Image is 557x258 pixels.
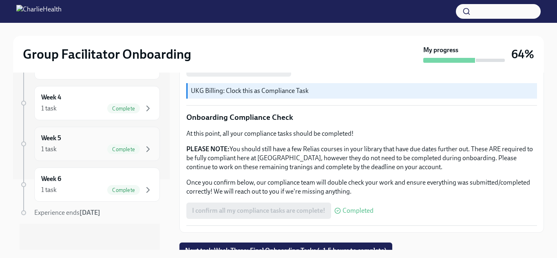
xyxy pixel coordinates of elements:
[16,5,62,18] img: CharlieHealth
[41,104,57,113] div: 1 task
[107,146,140,152] span: Complete
[34,209,100,216] span: Experience ends
[107,187,140,193] span: Complete
[186,178,537,196] p: Once you confirm below, our compliance team will double check your work and ensure everything was...
[423,46,458,55] strong: My progress
[186,112,537,123] p: Onboarding Compliance Check
[41,145,57,154] div: 1 task
[511,47,534,62] h3: 64%
[186,145,230,153] strong: PLEASE NOTE:
[185,247,387,255] span: Next task : Week Three: Final Onboarding Tasks (~1.5 hours to complete)
[80,209,100,216] strong: [DATE]
[41,185,57,194] div: 1 task
[343,207,374,214] span: Completed
[107,106,140,112] span: Complete
[41,174,61,183] h6: Week 6
[186,129,537,138] p: At this point, all your compliance tasks should be completed!
[23,46,191,62] h2: Group Facilitator Onboarding
[191,86,534,95] p: UKG Billing: Clock this as Compliance Task
[20,127,160,161] a: Week 51 taskComplete
[41,93,61,102] h6: Week 4
[186,145,537,172] p: You should still have a few Relias courses in your library that have due dates further out. These...
[20,168,160,202] a: Week 61 taskComplete
[41,134,61,143] h6: Week 5
[20,86,160,120] a: Week 41 taskComplete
